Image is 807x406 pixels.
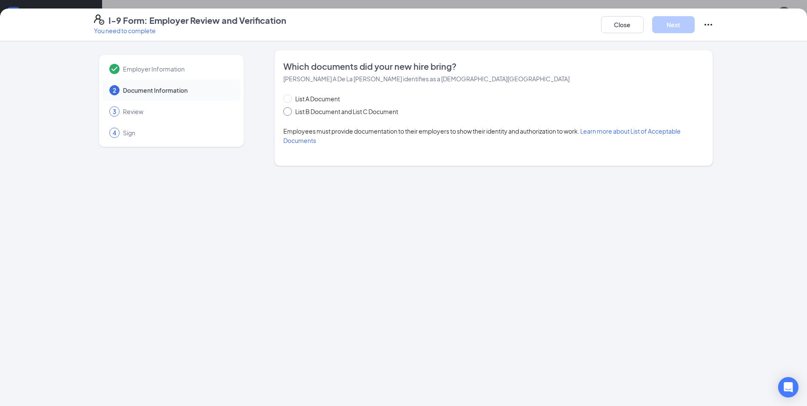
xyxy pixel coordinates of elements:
span: Which documents did your new hire bring? [283,60,704,72]
span: Sign [123,129,232,137]
span: 3 [113,107,116,116]
button: Close [601,16,644,33]
svg: FormI9EVerifyIcon [94,14,104,25]
span: 2 [113,86,116,94]
span: [PERSON_NAME] A De La [PERSON_NAME] identifies as a [DEMOGRAPHIC_DATA][GEOGRAPHIC_DATA] [283,75,570,83]
svg: Ellipses [703,20,713,30]
span: Employees must provide documentation to their employers to show their identity and authorization ... [283,127,681,144]
h4: I-9 Form: Employer Review and Verification [108,14,286,26]
span: Employer Information [123,65,232,73]
span: 4 [113,129,116,137]
p: You need to complete [94,26,286,35]
span: List B Document and List C Document [292,107,402,116]
div: Open Intercom Messenger [778,377,798,397]
span: Document Information [123,86,232,94]
span: List A Document [292,94,343,103]
svg: Checkmark [109,64,120,74]
span: Review [123,107,232,116]
button: Next [652,16,695,33]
